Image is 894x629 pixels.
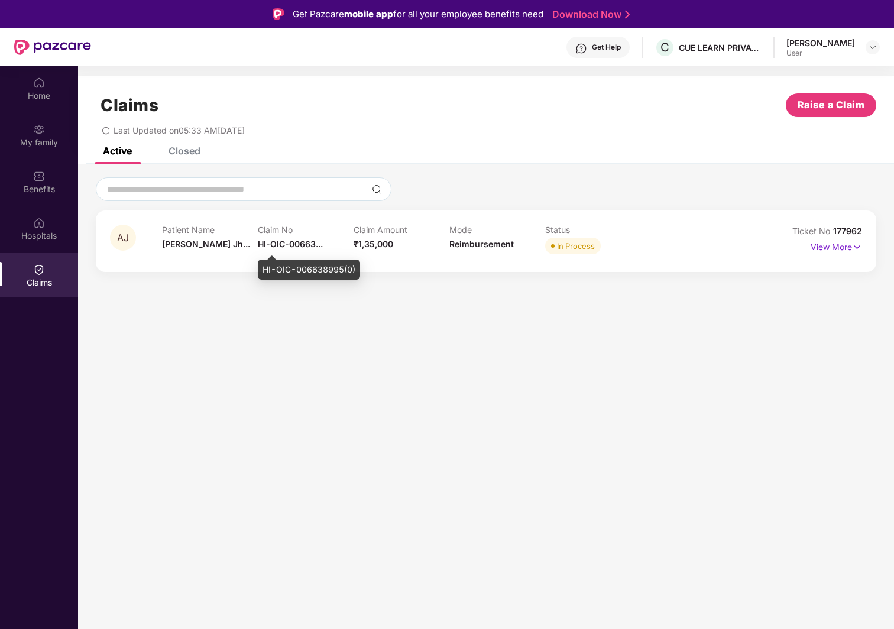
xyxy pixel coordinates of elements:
p: Status [545,225,641,235]
span: C [660,40,669,54]
p: Mode [449,225,545,235]
img: svg+xml;base64,PHN2ZyBpZD0iSGVscC0zMngzMiIgeG1sbnM9Imh0dHA6Ly93d3cudzMub3JnLzIwMDAvc3ZnIiB3aWR0aD... [575,43,587,54]
img: svg+xml;base64,PHN2ZyBpZD0iSG9zcGl0YWxzIiB4bWxucz0iaHR0cDovL3d3dy53My5vcmcvMjAwMC9zdmciIHdpZHRoPS... [33,217,45,229]
p: View More [811,238,862,254]
p: Claim No [258,225,354,235]
div: Get Help [592,43,621,52]
div: [PERSON_NAME] [786,37,855,48]
img: svg+xml;base64,PHN2ZyBpZD0iRHJvcGRvd24tMzJ4MzIiIHhtbG5zPSJodHRwOi8vd3d3LnczLm9yZy8yMDAwL3N2ZyIgd2... [868,43,877,52]
span: ₹1,35,000 [354,239,393,249]
span: [PERSON_NAME] Jh... [162,239,250,249]
h1: Claims [101,95,158,115]
span: Last Updated on 05:33 AM[DATE] [114,125,245,135]
button: Raise a Claim [786,93,876,117]
a: Download Now [552,8,626,21]
p: Claim Amount [354,225,449,235]
span: HI-OIC-00663... [258,239,323,249]
div: HI-OIC-006638995(0) [258,260,360,280]
img: svg+xml;base64,PHN2ZyBpZD0iQ2xhaW0iIHhtbG5zPSJodHRwOi8vd3d3LnczLm9yZy8yMDAwL3N2ZyIgd2lkdGg9IjIwIi... [33,264,45,275]
img: svg+xml;base64,PHN2ZyBpZD0iSG9tZSIgeG1sbnM9Imh0dHA6Ly93d3cudzMub3JnLzIwMDAvc3ZnIiB3aWR0aD0iMjAiIG... [33,77,45,89]
span: Ticket No [792,226,833,236]
span: redo [102,125,110,135]
div: Active [103,145,132,157]
strong: mobile app [344,8,393,20]
div: Closed [169,145,200,157]
img: Stroke [625,8,630,21]
img: svg+xml;base64,PHN2ZyBpZD0iQmVuZWZpdHMiIHhtbG5zPSJodHRwOi8vd3d3LnczLm9yZy8yMDAwL3N2ZyIgd2lkdGg9Ij... [33,170,45,182]
span: 177962 [833,226,862,236]
img: New Pazcare Logo [14,40,91,55]
div: In Process [557,240,595,252]
div: CUE LEARN PRIVATE LIMITED [679,42,762,53]
span: Raise a Claim [798,98,865,112]
img: Logo [273,8,284,20]
img: svg+xml;base64,PHN2ZyB3aWR0aD0iMjAiIGhlaWdodD0iMjAiIHZpZXdCb3g9IjAgMCAyMCAyMCIgZmlsbD0ibm9uZSIgeG... [33,124,45,135]
div: Get Pazcare for all your employee benefits need [293,7,543,21]
p: Patient Name [162,225,258,235]
img: svg+xml;base64,PHN2ZyBpZD0iU2VhcmNoLTMyeDMyIiB4bWxucz0iaHR0cDovL3d3dy53My5vcmcvMjAwMC9zdmciIHdpZH... [372,184,381,194]
img: svg+xml;base64,PHN2ZyB4bWxucz0iaHR0cDovL3d3dy53My5vcmcvMjAwMC9zdmciIHdpZHRoPSIxNyIgaGVpZ2h0PSIxNy... [852,241,862,254]
span: AJ [117,233,129,243]
div: User [786,48,855,58]
span: Reimbursement [449,239,514,249]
